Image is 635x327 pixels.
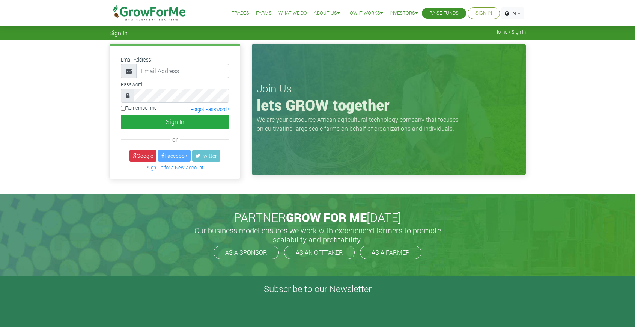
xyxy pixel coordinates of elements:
[147,165,203,171] a: Sign Up for a New Account
[136,64,229,78] input: Email Address
[286,209,367,225] span: GROW FOR ME
[257,115,463,133] p: We are your outsource African agricultural technology company that focuses on cultivating large s...
[121,104,157,111] label: Remember me
[257,82,521,95] h3: Join Us
[495,29,526,35] span: Home / Sign In
[257,96,521,114] h1: lets GROW together
[475,9,492,17] a: Sign In
[346,9,383,17] a: How it Works
[278,9,307,17] a: What We Do
[284,246,355,259] a: AS AN OFFTAKER
[314,9,340,17] a: About Us
[191,106,229,112] a: Forgot Password?
[109,29,128,36] span: Sign In
[121,106,126,111] input: Remember me
[121,56,152,63] label: Email Address:
[256,9,272,17] a: Farms
[429,9,459,17] a: Raise Funds
[360,246,421,259] a: AS A FARMER
[121,81,143,88] label: Password:
[121,115,229,129] button: Sign In
[121,135,229,144] div: or
[214,246,279,259] a: AS A SPONSOR
[112,210,523,225] h2: PARTNER [DATE]
[501,7,524,19] a: EN
[129,150,156,162] a: Google
[205,297,319,327] iframe: reCAPTCHA
[390,9,418,17] a: Investors
[186,226,449,244] h5: Our business model ensures we work with experienced farmers to promote scalability and profitabil...
[232,9,249,17] a: Trades
[9,283,626,294] h4: Subscribe to our Newsletter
